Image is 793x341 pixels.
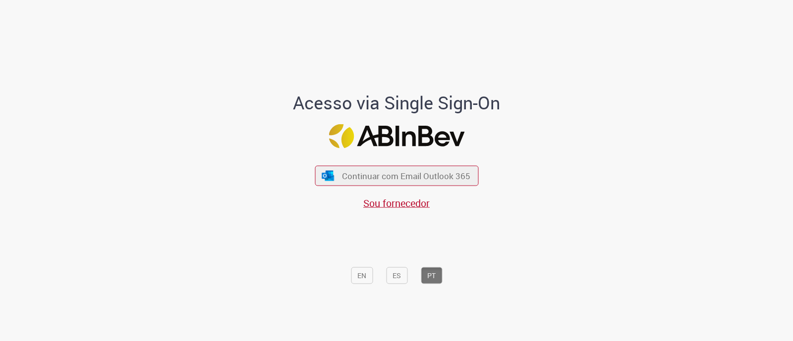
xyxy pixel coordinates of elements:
span: Continuar com Email Outlook 365 [342,170,470,182]
button: ícone Azure/Microsoft 360 Continuar com Email Outlook 365 [315,166,478,186]
img: ícone Azure/Microsoft 360 [321,170,335,181]
button: EN [351,267,373,284]
button: PT [421,267,442,284]
img: Logo ABInBev [329,124,464,148]
a: Sou fornecedor [363,196,430,210]
button: ES [386,267,407,284]
h1: Acesso via Single Sign-On [259,93,534,112]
